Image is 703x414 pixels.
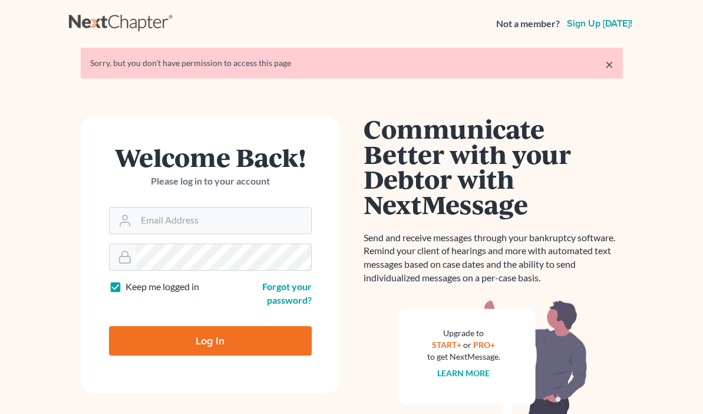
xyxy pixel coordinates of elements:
[463,340,471,350] span: or
[126,280,199,294] label: Keep me logged in
[136,208,311,234] input: Email Address
[262,281,312,305] a: Forgot your password?
[565,19,635,28] a: Sign up [DATE]!
[437,368,490,378] a: Learn more
[109,326,312,356] input: Log In
[432,340,461,350] a: START+
[427,351,500,363] div: to get NextMessage.
[364,231,623,285] p: Send and receive messages through your bankruptcy software. Remind your client of hearings and mo...
[605,57,613,71] a: ×
[364,116,623,217] h1: Communicate Better with your Debtor with NextMessage
[90,57,613,69] div: Sorry, but you don't have permission to access this page
[109,144,312,170] h1: Welcome Back!
[109,175,312,188] p: Please log in to your account
[473,340,495,350] a: PRO+
[496,17,560,31] strong: Not a member?
[427,327,500,339] div: Upgrade to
